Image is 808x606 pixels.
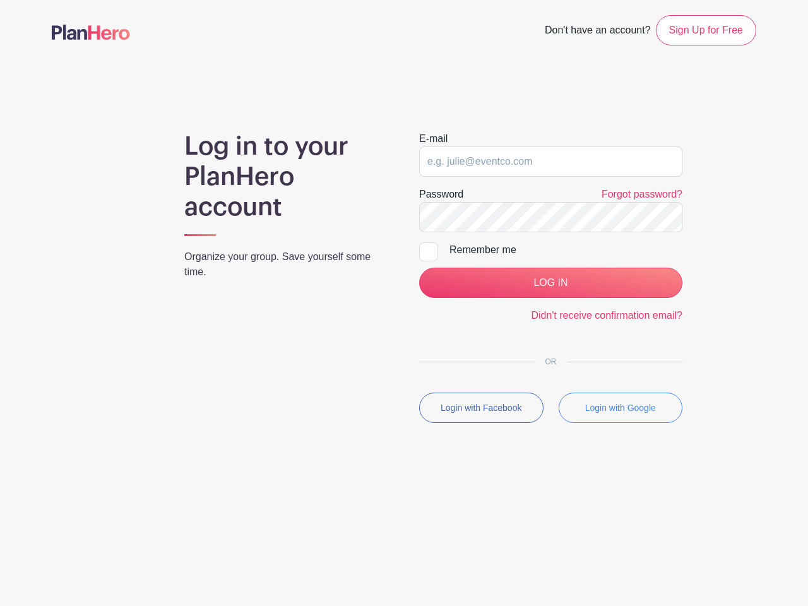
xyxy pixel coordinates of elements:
input: LOG IN [419,268,682,298]
label: E-mail [419,131,448,146]
img: logo-507f7623f17ff9eddc593b1ce0a138ce2505c220e1c5a4e2b4648c50719b7d32.svg [52,25,130,40]
a: Sign Up for Free [656,15,756,45]
small: Login with Facebook [441,403,521,413]
label: Password [419,187,463,202]
button: Login with Facebook [419,393,544,423]
span: OR [535,357,567,366]
p: Organize your group. Save yourself some time. [184,249,389,280]
a: Didn't receive confirmation email? [531,310,682,321]
div: Remember me [449,242,682,258]
input: e.g. julie@eventco.com [419,146,682,177]
h1: Log in to your PlanHero account [184,131,389,222]
a: Forgot password? [602,189,682,199]
span: Don't have an account? [545,18,651,45]
small: Login with Google [585,403,656,413]
button: Login with Google [559,393,683,423]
